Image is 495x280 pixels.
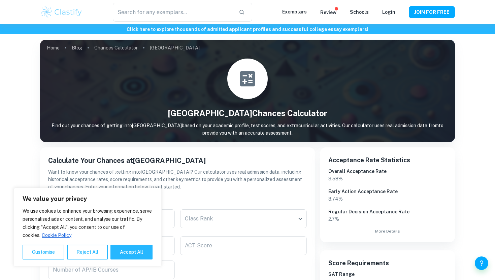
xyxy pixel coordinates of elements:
p: 8.74 % [328,195,447,203]
img: Clastify logo [40,5,83,19]
a: Home [47,43,60,53]
h6: Acceptance Rate Statistics [328,155,447,165]
a: Blog [72,43,82,53]
a: Cookie Policy [41,232,72,238]
p: Find out your chances of getting into [GEOGRAPHIC_DATA] based on your academic profile, test scor... [40,122,455,137]
p: Review [320,9,336,16]
h6: Early Action Acceptance Rate [328,188,447,195]
button: Help and Feedback [475,256,488,270]
p: Want to know your chances of getting into [GEOGRAPHIC_DATA] ? Our calculator uses real admission ... [48,168,307,190]
p: [GEOGRAPHIC_DATA] [150,44,200,51]
h6: Score Requirements [328,258,447,268]
a: Schools [350,9,369,15]
p: We use cookies to enhance your browsing experience, serve personalised ads or content, and analys... [23,207,153,239]
div: We value your privacy [13,188,162,267]
h6: Overall Acceptance Rate [328,168,447,175]
h5: Calculate Your Chances at [GEOGRAPHIC_DATA] [48,155,307,166]
a: Chances Calculator [94,43,138,53]
a: Login [382,9,395,15]
button: JOIN FOR FREE [409,6,455,18]
p: We value your privacy [23,195,153,203]
button: Customise [23,245,64,259]
input: Search for any exemplars... [113,3,233,22]
h6: Academic Information [48,196,307,204]
h1: [GEOGRAPHIC_DATA] Chances Calculator [40,107,455,119]
p: 3.58 % [328,175,447,182]
p: 2.7 % [328,215,447,223]
h6: SAT Range [328,271,447,278]
h6: Click here to explore thousands of admitted applicant profiles and successful college essay exemp... [1,26,494,33]
h6: Regular Decision Acceptance Rate [328,208,447,215]
button: Accept All [110,245,153,259]
a: More Details [328,228,447,234]
p: Exemplars [282,8,307,15]
button: Reject All [67,245,108,259]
